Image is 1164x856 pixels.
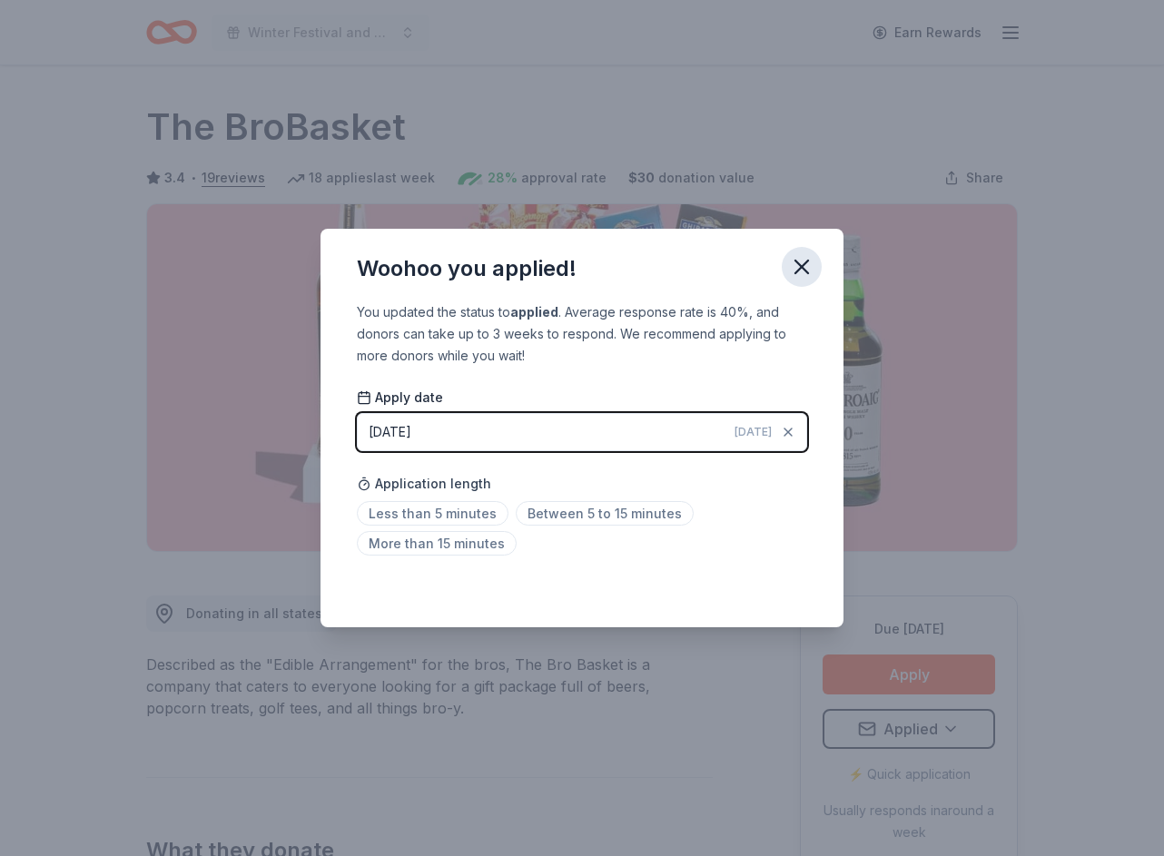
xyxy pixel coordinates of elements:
[357,301,807,367] div: You updated the status to . Average response rate is 40%, and donors can take up to 3 weeks to re...
[357,389,443,407] span: Apply date
[516,501,694,526] span: Between 5 to 15 minutes
[357,254,577,283] div: Woohoo you applied!
[357,531,517,556] span: More than 15 minutes
[510,304,558,320] b: applied
[357,473,491,495] span: Application length
[369,421,411,443] div: [DATE]
[357,413,807,451] button: [DATE][DATE]
[735,425,772,439] span: [DATE]
[357,501,508,526] span: Less than 5 minutes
